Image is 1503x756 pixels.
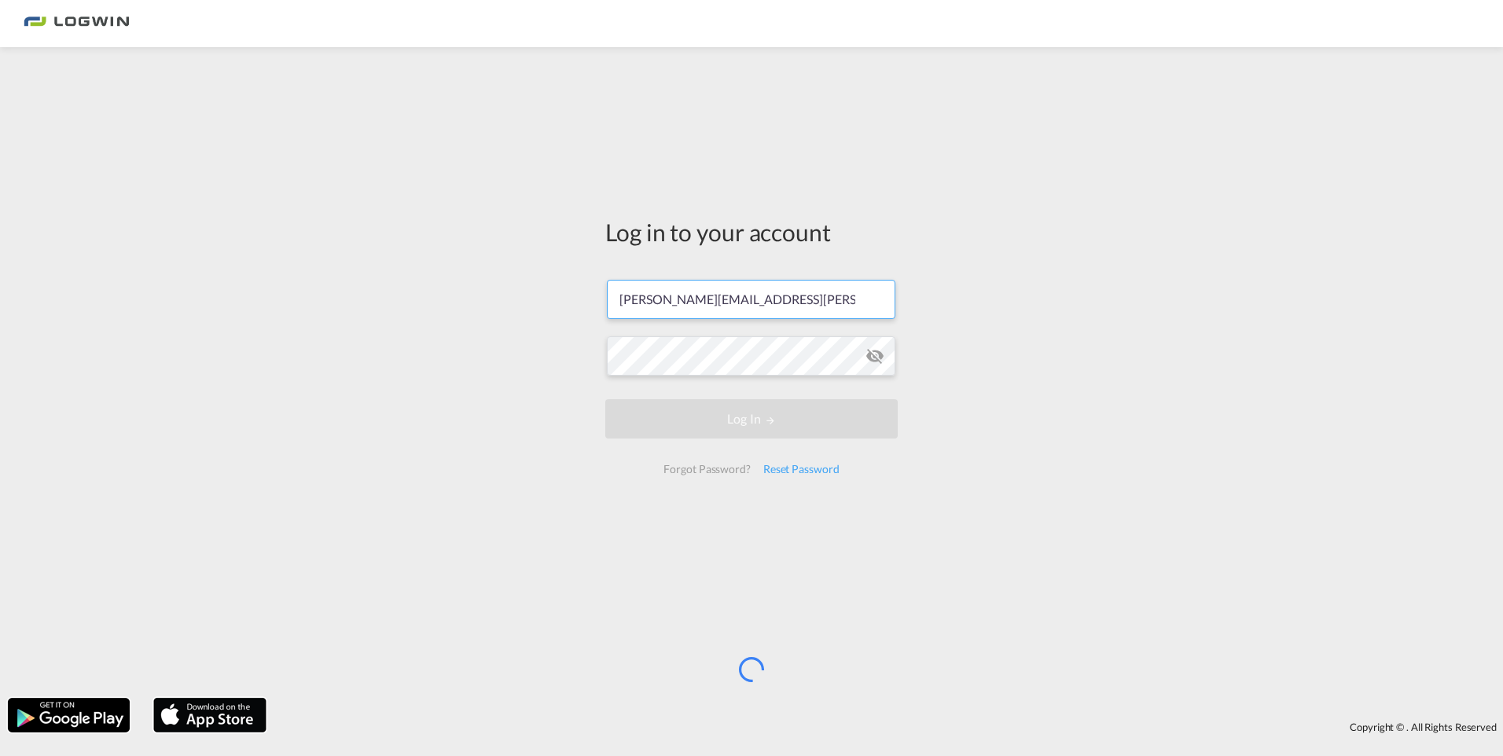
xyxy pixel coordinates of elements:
[274,714,1503,740] div: Copyright © . All Rights Reserved
[152,696,268,734] img: apple.png
[865,347,884,365] md-icon: icon-eye-off
[607,280,895,319] input: Enter email/phone number
[6,696,131,734] img: google.png
[757,455,846,483] div: Reset Password
[24,6,130,42] img: bc73a0e0d8c111efacd525e4c8ad7d32.png
[605,399,898,439] button: LOGIN
[605,215,898,248] div: Log in to your account
[657,455,756,483] div: Forgot Password?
